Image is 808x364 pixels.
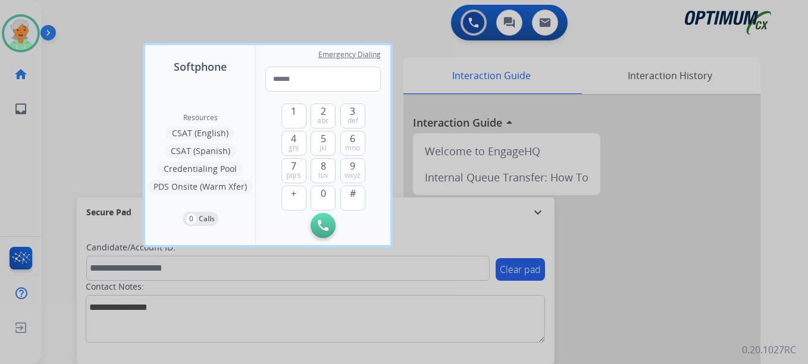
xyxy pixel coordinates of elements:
button: 9wxyz [340,158,365,183]
span: def [347,116,358,125]
span: jkl [320,143,327,153]
span: mno [345,143,360,153]
span: 9 [350,159,355,173]
button: Credentialing Pool [158,162,243,176]
button: 0 [311,186,336,211]
span: Emergency Dialing [318,50,381,59]
span: 4 [291,131,296,146]
p: 0.20.1027RC [742,343,796,357]
span: Resources [183,113,218,123]
span: tuv [318,171,328,180]
span: pqrs [286,171,301,180]
button: 3def [340,103,365,128]
span: wxyz [345,171,361,180]
button: PDS Onsite (Warm Xfer) [148,180,253,194]
span: 6 [350,131,355,146]
span: + [291,186,296,200]
span: 8 [321,159,326,173]
span: ghi [289,143,299,153]
span: 3 [350,104,355,118]
button: 1 [281,103,306,128]
button: CSAT (English) [166,126,234,140]
span: Softphone [174,58,227,75]
button: 7pqrs [281,158,306,183]
span: 0 [321,186,326,200]
button: CSAT (Spanish) [165,144,236,158]
p: 0 [186,214,196,224]
button: + [281,186,306,211]
button: 6mno [340,131,365,156]
span: 1 [291,104,296,118]
button: 2abc [311,103,336,128]
span: 2 [321,104,326,118]
button: 0Calls [183,212,218,226]
button: 8tuv [311,158,336,183]
span: # [350,186,356,200]
img: call-button [318,220,328,231]
span: abc [317,116,329,125]
button: 5jkl [311,131,336,156]
button: 4ghi [281,131,306,156]
p: Calls [199,214,215,224]
button: # [340,186,365,211]
span: 5 [321,131,326,146]
span: 7 [291,159,296,173]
